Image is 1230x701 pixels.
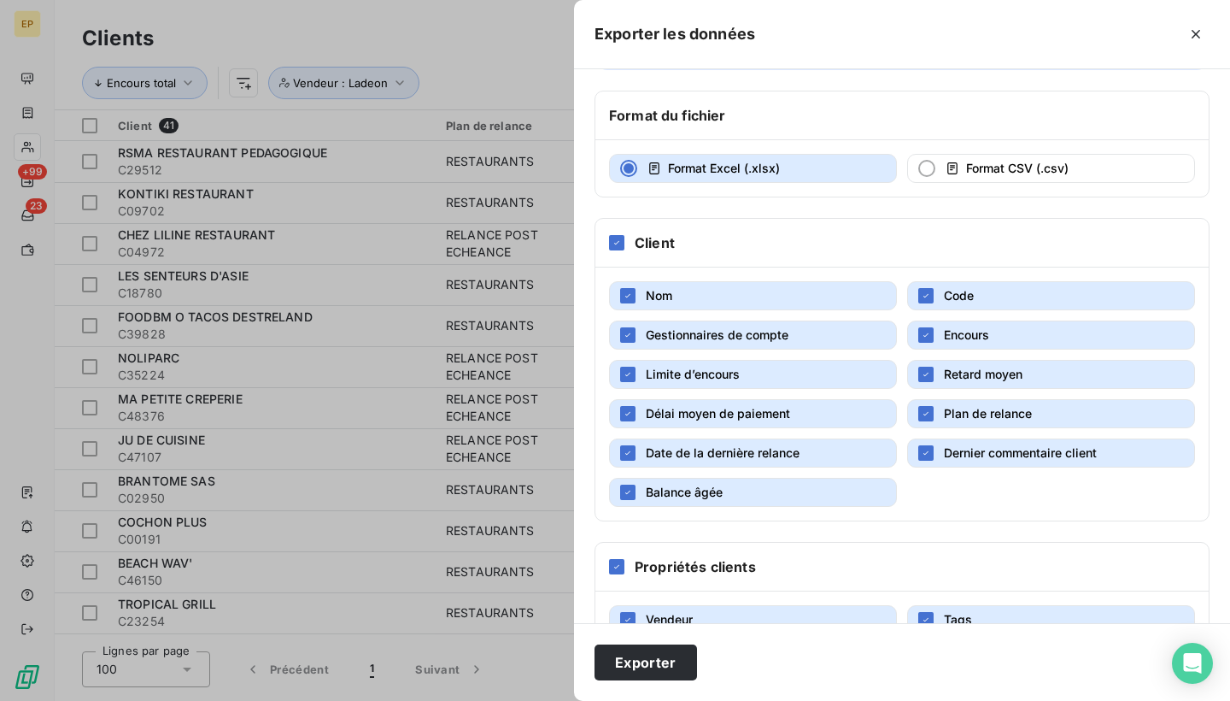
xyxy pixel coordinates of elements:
[907,154,1195,183] button: Format CSV (.csv)
[609,360,897,389] button: Limite d’encours
[1172,643,1213,684] div: Open Intercom Messenger
[609,281,897,310] button: Nom
[907,605,1195,634] button: Tags
[609,605,897,634] button: Vendeur
[609,321,897,350] button: Gestionnaires de compte
[609,154,897,183] button: Format Excel (.xlsx)
[907,321,1195,350] button: Encours
[594,22,755,46] h5: Exporter les données
[594,645,697,680] button: Exporter
[944,288,974,303] span: Code
[609,105,726,126] h6: Format du fichier
[609,399,897,428] button: Délai moyen de paiement
[646,406,790,421] span: Délai moyen de paiement
[609,439,897,468] button: Date de la dernière relance
[646,327,788,342] span: Gestionnaires de compte
[907,281,1195,310] button: Code
[609,478,897,507] button: Balance âgée
[646,367,740,381] span: Limite d’encours
[944,612,972,627] span: Tags
[646,288,672,303] span: Nom
[944,406,1032,421] span: Plan de relance
[944,367,1022,381] span: Retard moyen
[907,399,1195,428] button: Plan de relance
[635,233,675,253] h6: Client
[944,445,1097,460] span: Dernier commentaire client
[907,439,1195,468] button: Dernier commentaire client
[646,612,693,627] span: Vendeur
[944,327,989,342] span: Encours
[668,161,780,175] span: Format Excel (.xlsx)
[646,445,799,460] span: Date de la dernière relance
[966,161,1069,175] span: Format CSV (.csv)
[646,485,723,499] span: Balance âgée
[635,557,756,577] h6: Propriétés clients
[907,360,1195,389] button: Retard moyen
